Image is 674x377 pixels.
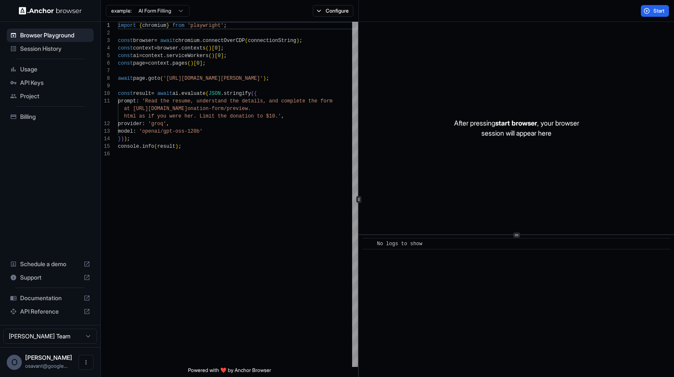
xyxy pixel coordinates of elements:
span: page [133,76,145,81]
div: 16 [101,150,110,158]
span: const [118,53,133,59]
span: ; [224,23,227,29]
span: prompt [118,98,136,104]
span: Schedule a demo [20,260,80,268]
span: const [118,60,133,66]
span: .' [275,113,281,119]
span: : [133,128,136,134]
span: ; [221,45,224,51]
span: ) [191,60,193,66]
div: 13 [101,128,110,135]
div: Documentation [7,291,94,305]
span: connectionString [248,38,296,44]
span: import [118,23,136,29]
span: ai [172,91,178,97]
span: ( [209,53,212,59]
span: info [142,144,154,149]
span: chromium [175,38,200,44]
span: [ [214,53,217,59]
span: ) [212,53,214,59]
span: Omkar Savant [25,354,72,361]
div: 11 [101,97,110,105]
span: 0 [214,45,217,51]
div: 6 [101,60,110,67]
span: ( [154,144,157,149]
span: result [157,144,175,149]
div: API Reference [7,305,94,318]
span: const [118,38,133,44]
span: provider [118,121,142,127]
span: ; [203,60,206,66]
span: 'openai/gpt-oss-120b' [139,128,202,134]
span: osavant@google.com [25,363,68,369]
div: Session History [7,42,94,55]
span: evaluate [181,91,206,97]
span: . [178,91,181,97]
span: = [145,60,148,66]
span: onation-form/preview. [188,106,251,112]
span: . [145,76,148,81]
img: Anchor Logo [19,7,82,15]
span: contexts [181,45,206,51]
span: . [139,144,142,149]
span: Powered with ❤️ by Anchor Browser [188,367,271,377]
div: 10 [101,90,110,97]
span: model [118,128,133,134]
div: 1 [101,22,110,29]
button: Start [641,5,669,17]
div: Browser Playground [7,29,94,42]
span: JSON [209,91,221,97]
span: ( [206,91,209,97]
span: context [133,45,154,51]
span: connectOverCDP [203,38,245,44]
span: ; [299,38,302,44]
span: ( [251,91,254,97]
span: const [118,45,133,51]
span: browser [133,38,154,44]
span: pages [172,60,188,66]
span: await [157,91,172,97]
span: = [139,53,142,59]
span: , [166,121,169,127]
span: : [142,121,145,127]
span: at [URL][DOMAIN_NAME] [124,106,187,112]
div: 12 [101,120,110,128]
span: { [139,23,142,29]
span: html as if you were her. Limit the donation to $10 [124,113,275,119]
button: Open menu [78,355,94,370]
div: Billing [7,110,94,123]
span: ) [175,144,178,149]
span: ( [160,76,163,81]
span: example: [111,8,132,14]
span: start browser [495,119,537,127]
span: ) [209,45,212,51]
span: No logs to show [377,241,422,247]
span: 0 [218,53,221,59]
span: serviceWorkers [166,53,209,59]
span: . [169,60,172,66]
span: ) [121,136,124,142]
span: } [118,136,121,142]
span: await [160,38,175,44]
span: lete the form [293,98,333,104]
button: Configure [313,5,353,17]
span: ) [296,38,299,44]
span: ( [188,60,191,66]
span: ( [245,38,248,44]
span: API Reference [20,307,80,316]
div: 8 [101,75,110,82]
span: Session History [20,45,90,53]
span: context [148,60,169,66]
span: result [133,91,151,97]
span: browser [157,45,178,51]
span: = [151,91,154,97]
span: } [166,23,169,29]
div: 7 [101,67,110,75]
span: 'groq' [148,121,166,127]
p: After pressing , your browser session will appear here [454,118,579,138]
div: 2 [101,29,110,37]
span: { [254,91,257,97]
span: stringify [224,91,251,97]
span: . [163,53,166,59]
span: . [178,45,181,51]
